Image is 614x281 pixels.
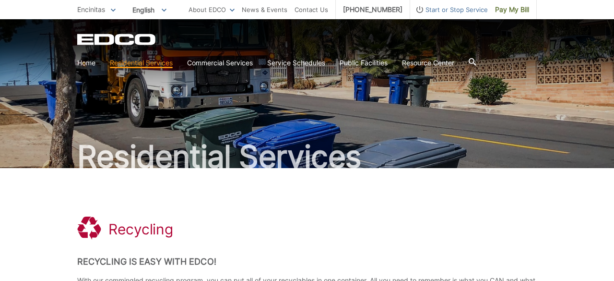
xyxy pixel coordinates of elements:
[77,58,95,68] a: Home
[110,58,173,68] a: Residential Services
[108,220,173,238] h1: Recycling
[267,58,325,68] a: Service Schedules
[125,2,174,18] span: English
[295,4,328,15] a: Contact Us
[242,4,287,15] a: News & Events
[402,58,454,68] a: Resource Center
[495,4,529,15] span: Pay My Bill
[187,58,253,68] a: Commercial Services
[77,141,537,172] h2: Residential Services
[77,34,157,45] a: EDCD logo. Return to the homepage.
[189,4,235,15] a: About EDCO
[77,257,537,267] h2: Recycling is Easy with EDCO!
[340,58,388,68] a: Public Facilities
[77,5,105,13] span: Encinitas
